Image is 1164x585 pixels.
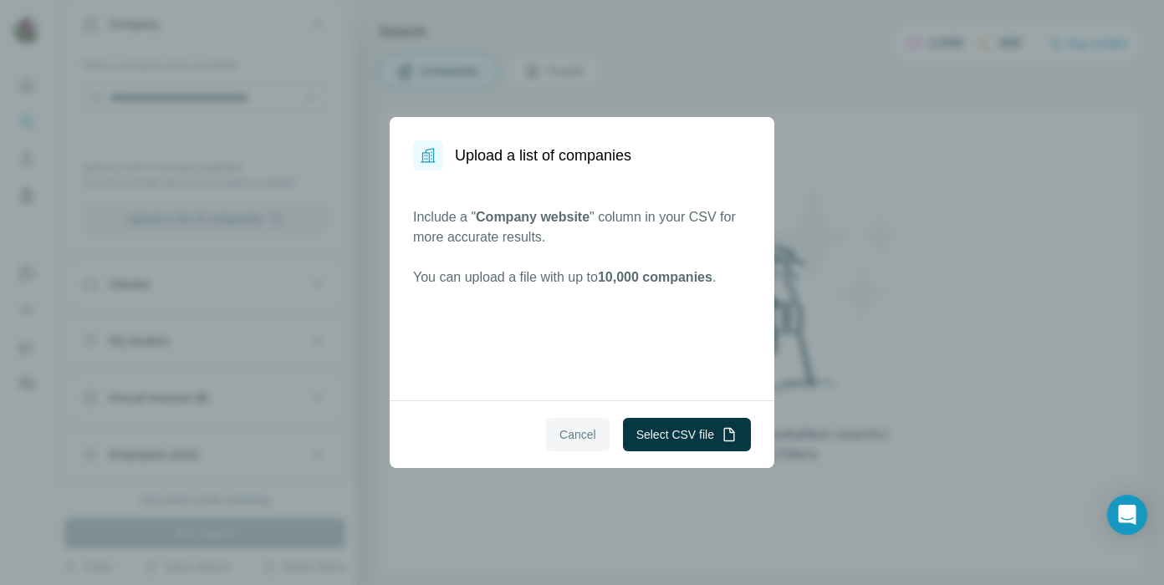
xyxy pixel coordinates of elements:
p: You can upload a file with up to . [413,267,751,287]
span: Company website [476,210,590,224]
span: Cancel [559,426,596,443]
span: 10,000 companies [598,270,712,284]
button: Cancel [546,418,610,451]
div: Open Intercom Messenger [1107,495,1147,535]
button: Select CSV file [623,418,751,451]
p: Include a " " column in your CSV for more accurate results. [413,207,751,247]
h1: Upload a list of companies [455,144,631,167]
